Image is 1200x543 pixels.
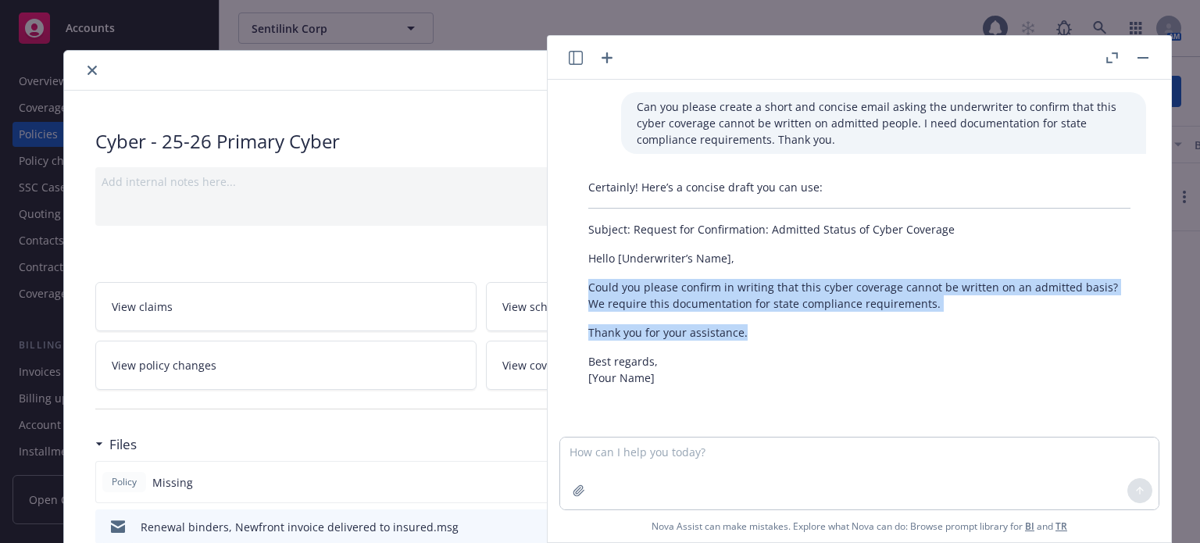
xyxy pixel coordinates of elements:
[95,128,868,155] div: Cyber - 25-26 Primary Cyber
[588,324,1130,341] p: Thank you for your assistance.
[486,282,868,331] a: View scheduled items
[554,510,1165,542] span: Nova Assist can make mistakes. Explore what Nova can do: Browse prompt library for and
[588,279,1130,312] p: Could you please confirm in writing that this cyber coverage cannot be written on an admitted bas...
[637,98,1130,148] p: Can you please create a short and concise email asking the underwriter to confirm that this cyber...
[112,357,216,373] span: View policy changes
[112,298,173,315] span: View claims
[588,353,1130,386] p: Best regards, [Your Name]
[588,179,1130,195] p: Certainly! Here’s a concise draft you can use:
[95,434,137,455] div: Files
[588,250,1130,266] p: Hello [Underwriter’s Name],
[486,341,868,390] a: View coverage
[502,298,616,315] span: View scheduled items
[1055,520,1067,533] a: TR
[83,61,102,80] button: close
[1025,520,1034,533] a: BI
[102,173,862,190] div: Add internal notes here...
[588,221,1130,238] p: Subject: Request for Confirmation: Admitted Status of Cyber Coverage
[95,282,477,331] a: View claims
[109,434,137,455] h3: Files
[95,341,477,390] a: View policy changes
[152,474,193,491] span: Missing
[109,475,140,489] span: Policy
[141,519,459,535] div: Renewal binders, Newfront invoice delivered to insured.msg
[502,357,577,373] span: View coverage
